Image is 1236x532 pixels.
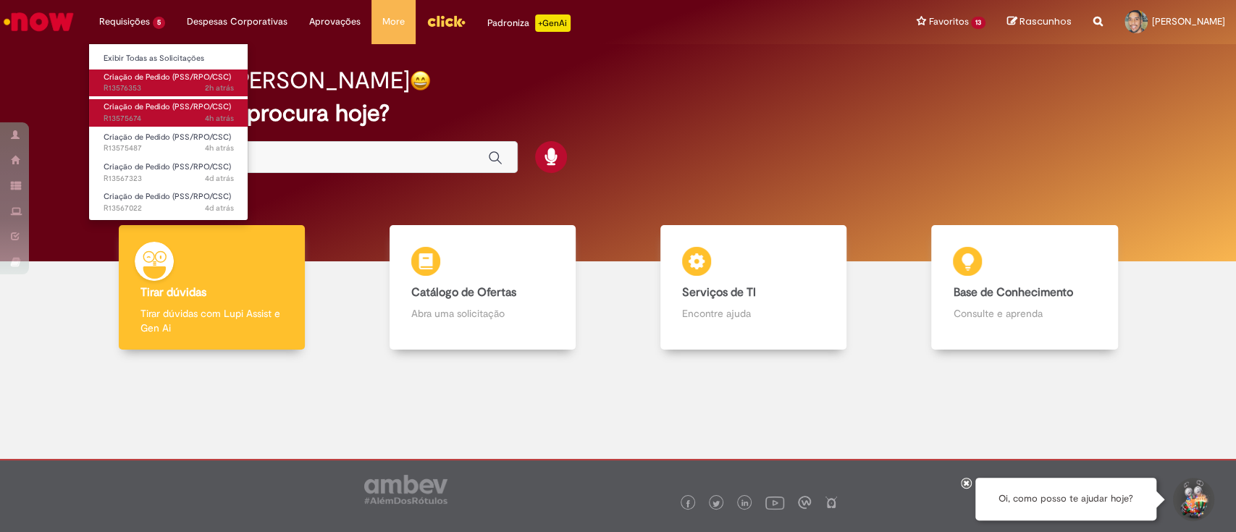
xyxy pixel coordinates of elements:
img: ServiceNow [1,7,76,36]
b: Catálogo de Ofertas [411,285,516,300]
span: R13567323 [104,173,234,185]
img: logo_footer_twitter.png [712,500,720,507]
p: Encontre ajuda [682,306,825,321]
span: Aprovações [309,14,361,29]
span: Criação de Pedido (PSS/RPO/CSC) [104,161,231,172]
img: logo_footer_facebook.png [684,500,691,507]
button: Iniciar Conversa de Suporte [1171,478,1214,521]
time: 29/09/2025 09:52:41 [205,143,234,153]
time: 25/09/2025 14:41:09 [205,203,234,214]
p: +GenAi [535,14,571,32]
span: Rascunhos [1020,14,1072,28]
span: Criação de Pedido (PSS/RPO/CSC) [104,132,231,143]
span: 13 [971,17,985,29]
span: R13567022 [104,203,234,214]
span: R13575674 [104,113,234,124]
a: Catálogo de Ofertas Abra uma solicitação [347,225,618,350]
span: 5 [153,17,165,29]
a: Aberto R13575487 : Criação de Pedido (PSS/RPO/CSC) [89,130,248,156]
a: Tirar dúvidas Tirar dúvidas com Lupi Assist e Gen Ai [76,225,347,350]
p: Tirar dúvidas com Lupi Assist e Gen Ai [140,306,283,335]
a: Base de Conhecimento Consulte e aprenda [889,225,1160,350]
span: 4d atrás [205,203,234,214]
img: click_logo_yellow_360x200.png [426,10,466,32]
img: happy-face.png [410,70,431,91]
time: 25/09/2025 15:24:02 [205,173,234,184]
a: Aberto R13575674 : Criação de Pedido (PSS/RPO/CSC) [89,99,248,126]
img: logo_footer_linkedin.png [741,499,749,508]
span: Requisições [99,14,150,29]
span: 4d atrás [205,173,234,184]
span: Favoritos [928,14,968,29]
span: 2h atrás [205,83,234,93]
img: logo_footer_workplace.png [798,496,811,509]
h2: O que você procura hoje? [117,101,1119,126]
time: 29/09/2025 11:51:31 [205,83,234,93]
div: Oi, como posso te ajudar hoje? [975,478,1156,520]
time: 29/09/2025 10:22:39 [205,113,234,124]
span: 4h atrás [205,113,234,124]
a: Serviços de TI Encontre ajuda [618,225,889,350]
span: Criação de Pedido (PSS/RPO/CSC) [104,72,231,83]
span: 4h atrás [205,143,234,153]
img: logo_footer_youtube.png [765,493,784,512]
ul: Requisições [88,43,248,221]
h2: Boa tarde, [PERSON_NAME] [117,68,410,93]
b: Tirar dúvidas [140,285,206,300]
img: logo_footer_naosei.png [825,496,838,509]
span: [PERSON_NAME] [1152,15,1225,28]
a: Aberto R13576353 : Criação de Pedido (PSS/RPO/CSC) [89,69,248,96]
b: Serviços de TI [682,285,756,300]
span: Criação de Pedido (PSS/RPO/CSC) [104,101,231,112]
p: Consulte e aprenda [953,306,1096,321]
a: Rascunhos [1007,15,1072,29]
span: Criação de Pedido (PSS/RPO/CSC) [104,191,231,202]
div: Padroniza [487,14,571,32]
a: Aberto R13567022 : Criação de Pedido (PSS/RPO/CSC) [89,189,248,216]
a: Exibir Todas as Solicitações [89,51,248,67]
a: Aberto R13567323 : Criação de Pedido (PSS/RPO/CSC) [89,159,248,186]
b: Base de Conhecimento [953,285,1072,300]
p: Abra uma solicitação [411,306,554,321]
span: More [382,14,405,29]
span: R13575487 [104,143,234,154]
span: Despesas Corporativas [187,14,287,29]
span: R13576353 [104,83,234,94]
img: logo_footer_ambev_rotulo_gray.png [364,475,447,504]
